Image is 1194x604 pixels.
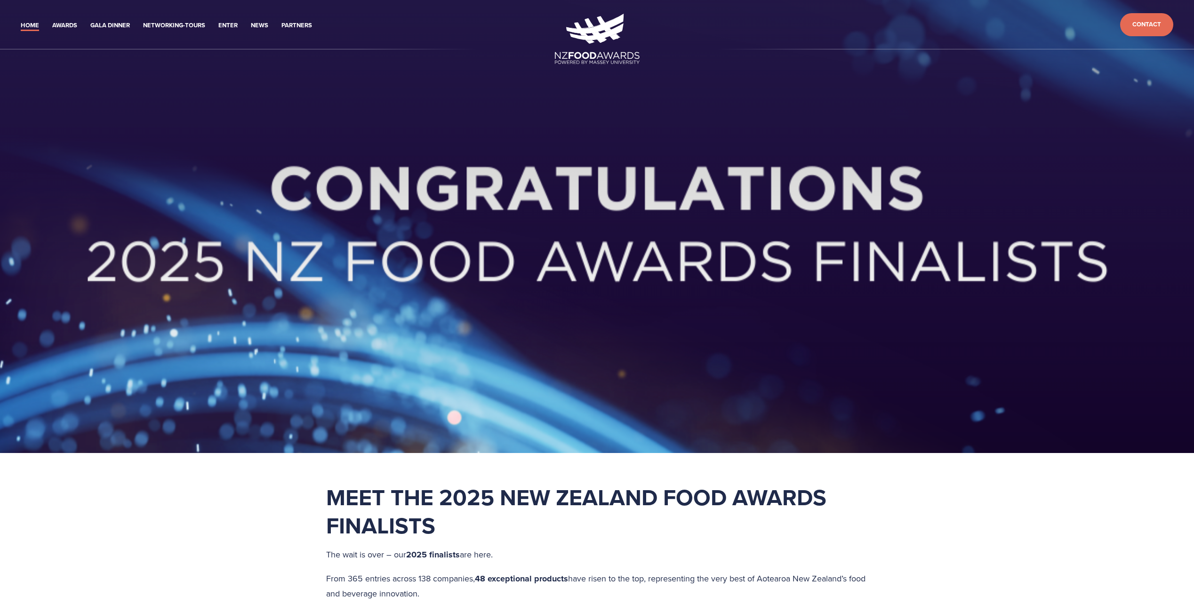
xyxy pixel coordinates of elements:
[326,547,868,563] p: The wait is over – our are here.
[21,20,39,31] a: Home
[90,20,130,31] a: Gala Dinner
[1120,13,1173,36] a: Contact
[218,20,238,31] a: Enter
[326,571,868,601] p: From 365 entries across 138 companies, have risen to the top, representing the very best of Aotea...
[143,20,205,31] a: Networking-Tours
[406,548,460,561] strong: 2025 finalists
[251,20,268,31] a: News
[52,20,77,31] a: Awards
[326,481,832,542] strong: Meet the 2025 New Zealand Food Awards Finalists
[475,572,568,585] strong: 48 exceptional products
[281,20,312,31] a: Partners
